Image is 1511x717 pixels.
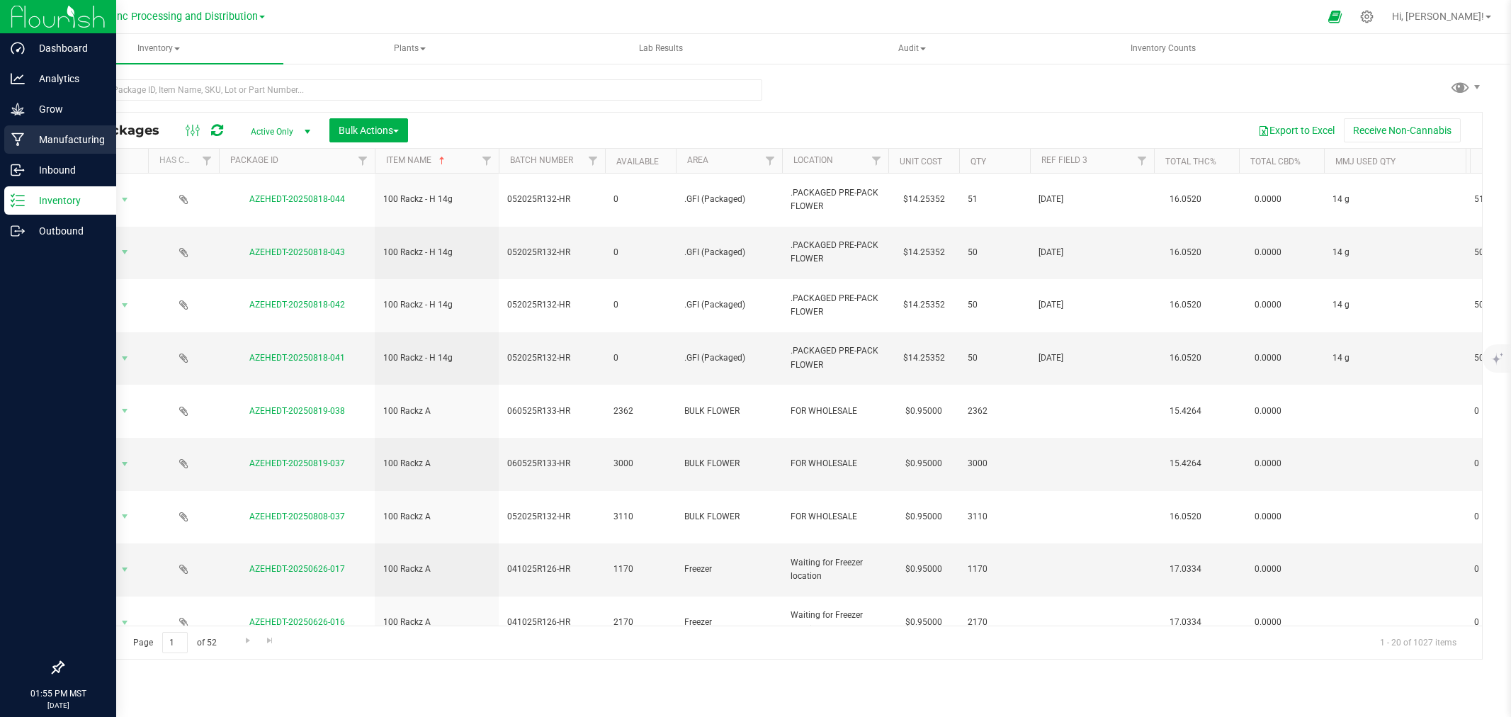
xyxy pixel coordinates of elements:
[25,222,110,239] p: Outbound
[1162,348,1209,368] span: 16.0520
[968,298,1022,312] span: 50
[237,632,258,651] a: Go to the next page
[900,157,942,166] a: Unit Cost
[260,632,281,651] a: Go to the last page
[968,510,1022,524] span: 3110
[11,163,25,177] inline-svg: Inbound
[1162,295,1209,315] span: 16.0520
[536,34,786,64] a: Lab Results
[968,246,1022,259] span: 50
[684,246,774,259] span: .GFI (Packaged)
[684,510,774,524] span: BULK FLOWER
[386,155,448,165] a: Item Name
[11,72,25,86] inline-svg: Analytics
[116,190,134,210] span: select
[383,405,490,418] span: 100 Rackz A
[42,602,59,619] iframe: Resource center unread badge
[196,149,219,173] a: Filter
[613,616,667,629] span: 2170
[383,246,490,259] span: 100 Rackz - H 14g
[507,405,596,418] span: 060525R133-HR
[249,353,345,363] a: AZEHEDT-20250818-041
[1039,34,1288,64] a: Inventory Counts
[1247,401,1289,422] span: 0.0000
[684,405,774,418] span: BULK FLOWER
[383,193,490,206] span: 100 Rackz - H 14g
[6,700,110,711] p: [DATE]
[11,102,25,116] inline-svg: Grow
[684,351,774,365] span: .GFI (Packaged)
[25,192,110,209] p: Inventory
[1332,298,1457,312] div: 14 g
[759,149,782,173] a: Filter
[329,118,408,142] button: Bulk Actions
[1162,189,1209,210] span: 16.0520
[968,193,1022,206] span: 51
[1162,242,1209,263] span: 16.0520
[507,563,596,576] span: 041025R126-HR
[613,457,667,470] span: 3000
[613,510,667,524] span: 3110
[507,246,596,259] span: 052025R132-HR
[888,491,959,544] td: $0.95000
[34,34,283,64] a: Inventory
[74,123,174,138] span: All Packages
[510,155,573,165] a: Batch Number
[684,298,774,312] span: .GFI (Packaged)
[1162,507,1209,527] span: 16.0520
[1358,10,1376,23] div: Manage settings
[1247,612,1289,633] span: 0.0000
[1250,157,1301,166] a: Total CBD%
[11,132,25,147] inline-svg: Manufacturing
[507,510,596,524] span: 052025R132-HR
[791,186,880,213] span: .PACKAGED PRE-PACK FLOWER
[6,687,110,700] p: 01:55 PM MST
[865,149,888,173] a: Filter
[1162,612,1209,633] span: 17.0334
[41,11,258,23] span: Globe Farmacy Inc Processing and Distribution
[613,246,667,259] span: 0
[11,224,25,238] inline-svg: Outbound
[121,632,228,654] span: Page of 52
[968,616,1022,629] span: 2170
[249,247,345,257] a: AZEHEDT-20250818-043
[613,298,667,312] span: 0
[613,193,667,206] span: 0
[620,43,702,55] span: Lab Results
[1162,401,1209,422] span: 15.4264
[1247,242,1289,263] span: 0.0000
[1131,149,1154,173] a: Filter
[1041,155,1087,165] a: Ref Field 3
[249,194,345,204] a: AZEHEDT-20250818-044
[613,351,667,365] span: 0
[791,510,880,524] span: FOR WHOLESALE
[507,351,596,365] span: 052025R132-HR
[1247,348,1289,368] span: 0.0000
[791,556,880,583] span: Waiting for Freezer location
[383,563,490,576] span: 100 Rackz A
[888,543,959,597] td: $0.95000
[249,406,345,416] a: AZEHEDT-20250819-038
[1392,11,1484,22] span: Hi, [PERSON_NAME]!
[787,34,1036,64] a: Audit
[888,174,959,227] td: $14.25352
[888,385,959,438] td: $0.95000
[11,41,25,55] inline-svg: Dashboard
[888,279,959,332] td: $14.25352
[11,193,25,208] inline-svg: Inventory
[791,405,880,418] span: FOR WHOLESALE
[1247,295,1289,315] span: 0.0000
[25,70,110,87] p: Analytics
[249,458,345,468] a: AZEHEDT-20250819-037
[62,79,762,101] input: Search Package ID, Item Name, SKU, Lot or Part Number...
[507,616,596,629] span: 041025R126-HR
[230,155,278,165] a: Package ID
[968,405,1022,418] span: 2362
[1332,246,1457,259] div: 14 g
[507,298,596,312] span: 052025R132-HR
[888,438,959,491] td: $0.95000
[1247,559,1289,580] span: 0.0000
[582,149,605,173] a: Filter
[616,157,659,166] a: Available
[684,563,774,576] span: Freezer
